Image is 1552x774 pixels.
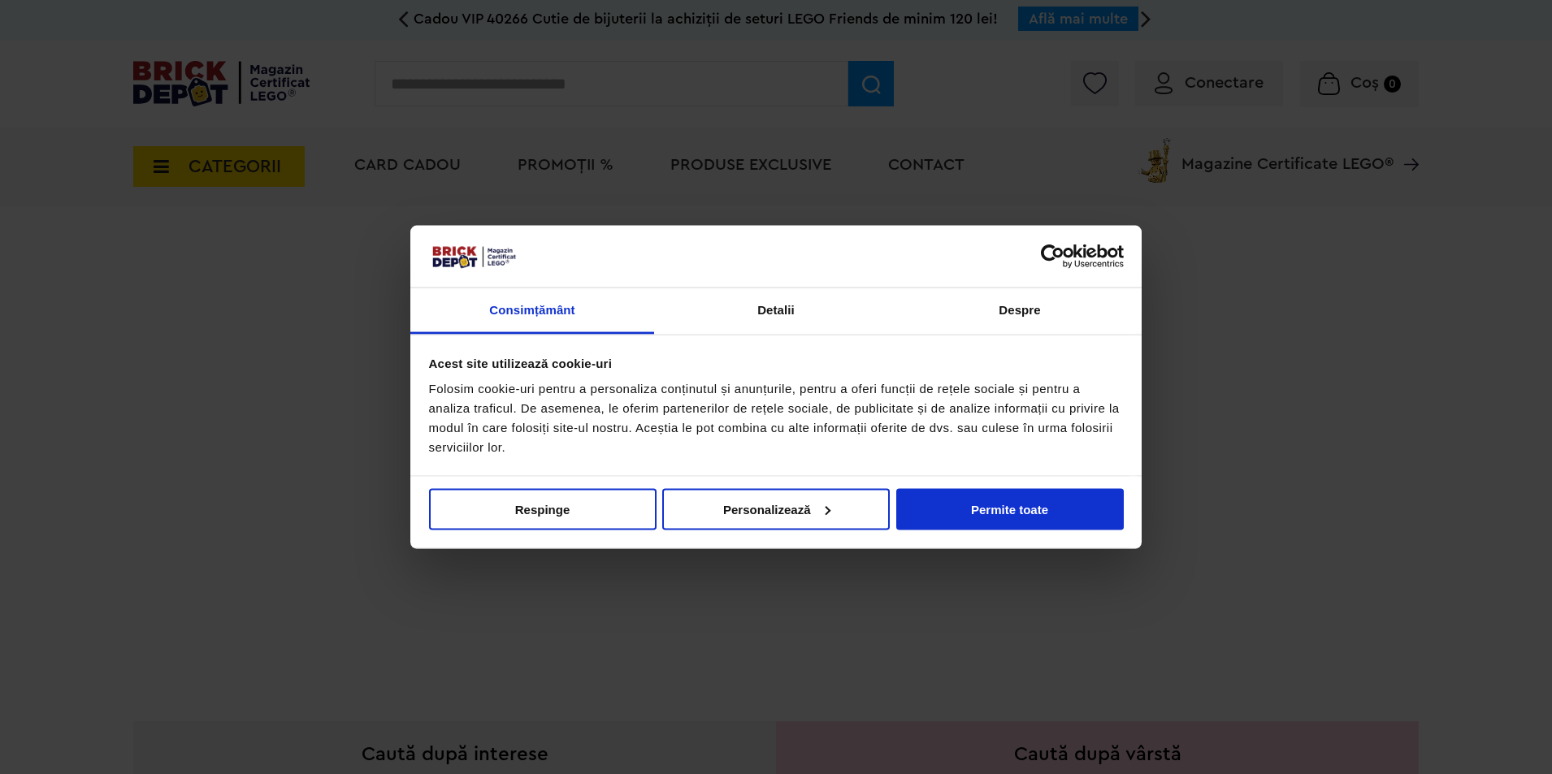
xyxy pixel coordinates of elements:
div: Acest site utilizează cookie-uri [429,353,1124,373]
a: Consimțământ [410,288,654,335]
button: Permite toate [896,488,1124,530]
a: Despre [898,288,1142,335]
img: siglă [429,244,518,270]
a: Detalii [654,288,898,335]
a: Usercentrics Cookiebot - opens in a new window [982,244,1124,268]
button: Personalizează [662,488,890,530]
div: Folosim cookie-uri pentru a personaliza conținutul și anunțurile, pentru a oferi funcții de rețel... [429,379,1124,457]
button: Respinge [429,488,657,530]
